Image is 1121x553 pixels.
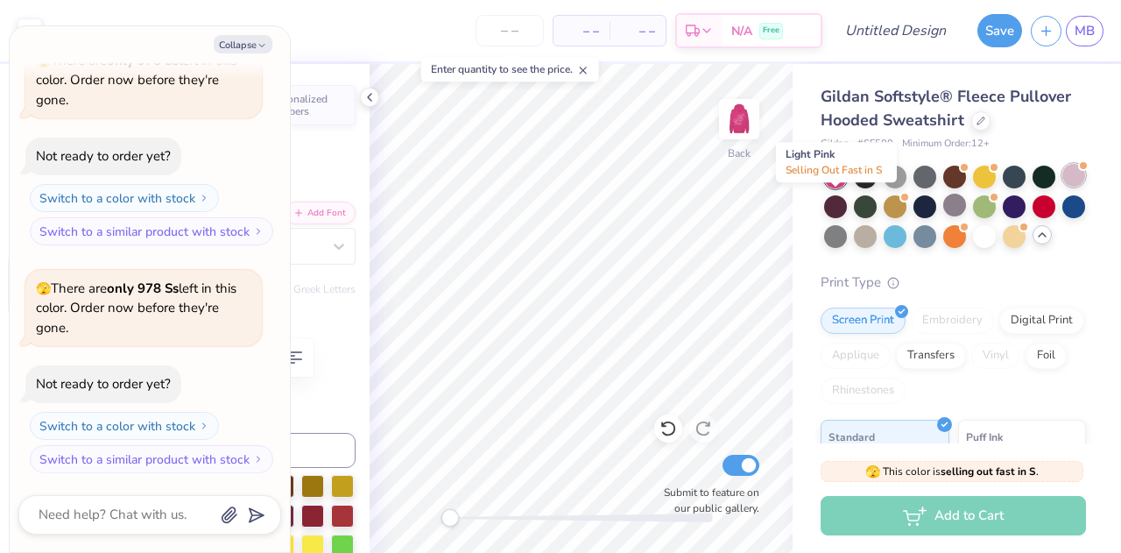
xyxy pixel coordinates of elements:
span: – – [620,22,655,40]
span: Minimum Order: 12 + [902,137,990,152]
button: Switch to a similar product with stock [30,445,273,473]
span: 🫣 [36,53,51,69]
label: Submit to feature on our public gallery. [654,485,759,516]
img: Back [722,102,757,137]
button: Switch to a color with stock [30,412,219,440]
div: Not ready to order yet? [36,147,171,165]
div: Enter quantity to see the price. [421,57,599,82]
div: Back [728,145,751,161]
div: Not ready to order yet? [36,375,171,393]
span: Standard [828,428,875,446]
strong: only 978 Ss [107,280,179,297]
span: 🫣 [36,280,51,297]
button: Personalized Numbers [232,85,356,125]
input: Untitled Design [831,13,960,48]
img: Switch to a color with stock [199,421,209,431]
span: There are left in this color. Order now before they're gone. [36,52,236,109]
span: Puff Ink [966,428,1003,446]
span: 🫣 [865,464,880,480]
button: Collapse [214,35,272,53]
a: MB [1066,16,1103,46]
img: Switch to a similar product with stock [253,226,264,237]
img: Switch to a similar product with stock [253,454,264,464]
div: Foil [1026,343,1067,369]
span: MB [1075,21,1095,41]
img: Switch to a color with stock [199,193,209,203]
span: Personalized Numbers [266,93,345,117]
button: Switch to a similar product with stock [30,217,273,245]
strong: selling out fast in S [941,464,1036,479]
span: There are left in this color. Order now before they're gone. [36,280,236,337]
button: Add Font [284,202,356,224]
span: N/A [731,22,752,40]
div: Screen Print [821,308,906,334]
div: Vinyl [971,343,1020,369]
div: Accessibility label [441,509,459,527]
div: Embroidery [911,308,994,334]
button: Switch to a color with stock [30,184,219,212]
div: Applique [821,343,891,369]
span: Gildan Softstyle® Fleece Pullover Hooded Sweatshirt [821,86,1071,131]
button: Save [977,14,1022,47]
strong: only 978 Ss [107,52,179,69]
span: – – [564,22,599,40]
div: Rhinestones [821,378,906,404]
input: – – [476,15,544,46]
span: This color is . [865,464,1039,479]
div: Transfers [896,343,966,369]
span: Free [763,25,779,37]
div: Digital Print [999,308,1084,334]
div: Print Type [821,273,1086,293]
div: Light Pink [776,142,897,182]
button: Switch to Greek Letters [246,282,356,296]
span: Selling Out Fast in S [786,163,882,177]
